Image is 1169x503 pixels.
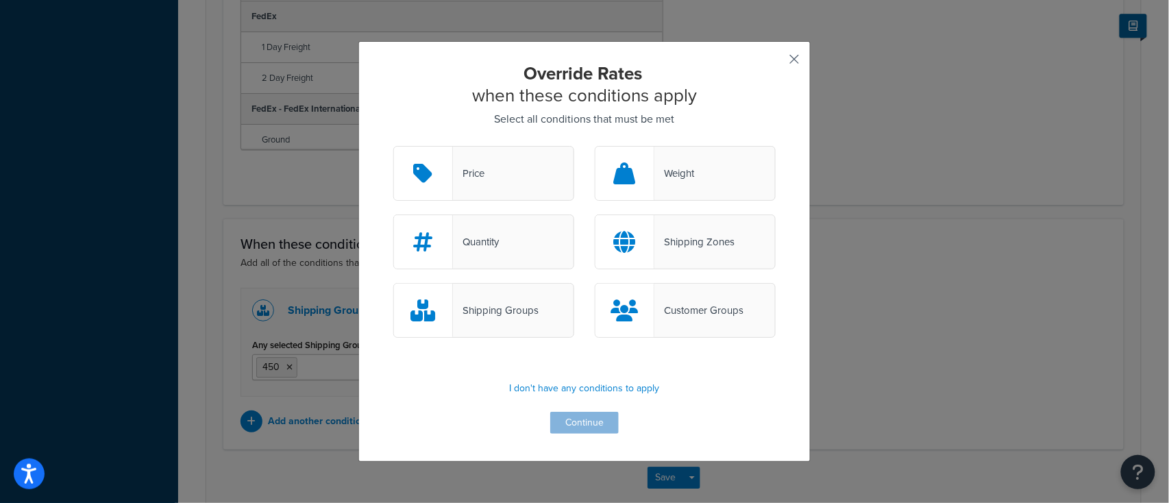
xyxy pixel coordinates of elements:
p: I don't have any conditions to apply [393,379,776,398]
div: Customer Groups [654,301,743,320]
div: Weight [654,164,694,183]
div: Price [453,164,484,183]
div: Quantity [453,232,499,251]
h2: when these conditions apply [393,62,776,106]
strong: Override Rates [524,60,642,86]
div: Shipping Groups [453,301,539,320]
div: Shipping Zones [654,232,735,251]
p: Select all conditions that must be met [393,110,776,129]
